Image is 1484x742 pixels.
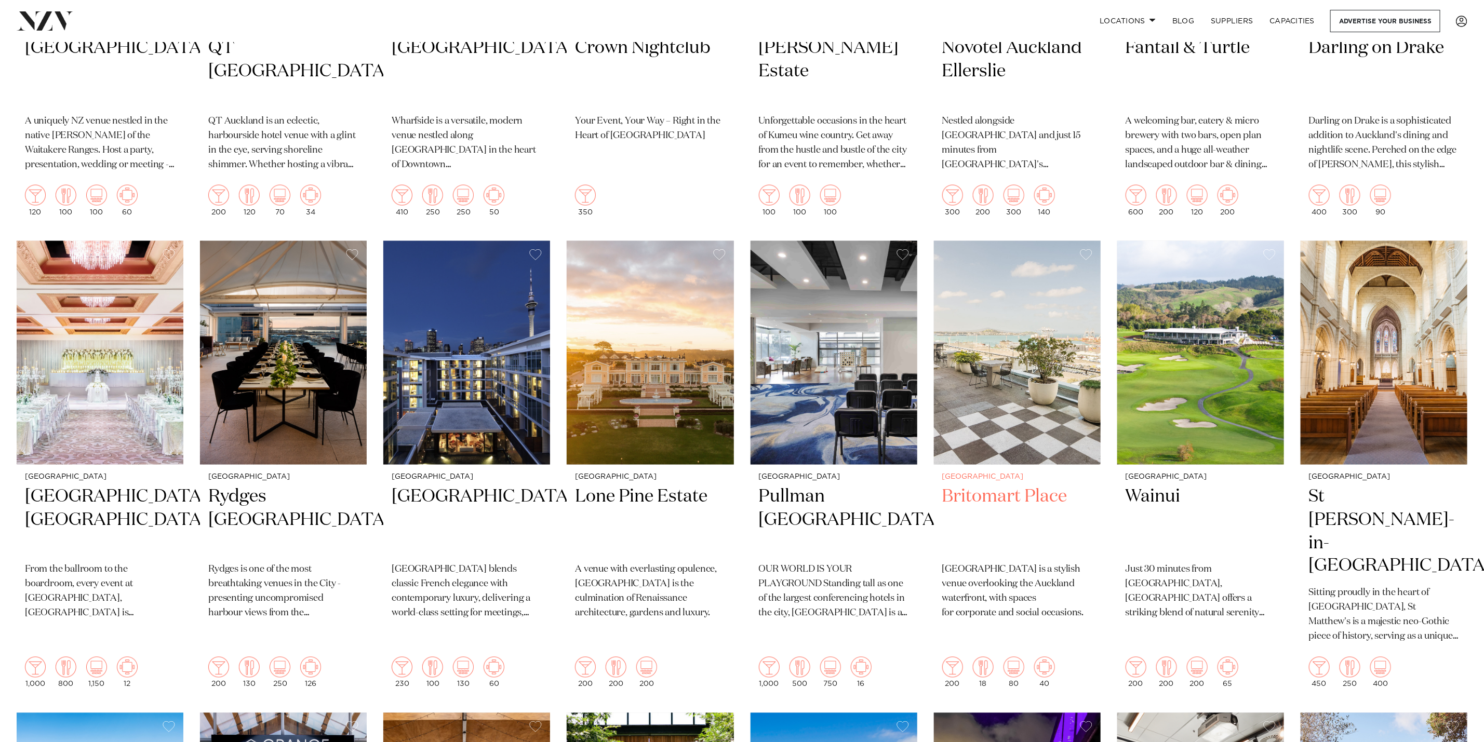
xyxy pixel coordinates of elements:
p: A uniquely NZ venue nestled in the native [PERSON_NAME] of the Waitakere Ranges. Host a party, pr... [25,114,175,172]
div: 200 [208,657,229,688]
div: 1,000 [25,657,46,688]
div: 250 [453,185,474,216]
img: meeting.png [300,185,321,206]
div: 130 [239,657,260,688]
div: 800 [56,657,76,688]
h2: Fantail & Turtle [1126,36,1276,106]
h2: Rydges [GEOGRAPHIC_DATA] [208,485,358,555]
img: dining.png [56,185,76,206]
p: Rydges is one of the most breathtaking venues in the City - presenting uncompromised harbour view... [208,563,358,621]
div: 300 [942,185,963,216]
a: [GEOGRAPHIC_DATA] Lone Pine Estate A venue with everlasting opulence, [GEOGRAPHIC_DATA] is the cu... [567,241,733,696]
div: 140 [1034,185,1055,216]
img: theatre.png [270,185,290,206]
div: 250 [1340,657,1360,688]
img: meeting.png [300,657,321,678]
div: 200 [606,657,626,688]
img: cocktail.png [759,657,780,678]
a: [GEOGRAPHIC_DATA] [GEOGRAPHIC_DATA], [GEOGRAPHIC_DATA] From the ballroom to the boardroom, every ... [17,241,183,696]
p: OUR WORLD IS YOUR PLAYGROUND Standing tall as one of the largest conferencing hotels in the city,... [759,563,909,621]
div: 120 [239,185,260,216]
small: [GEOGRAPHIC_DATA] [208,473,358,481]
h2: QT [GEOGRAPHIC_DATA] [208,36,358,106]
img: Sofitel Auckland Viaduct Harbour hotel venue [383,241,550,465]
img: cocktail.png [575,185,596,206]
img: theatre.png [453,657,474,678]
small: [GEOGRAPHIC_DATA] [1309,473,1459,481]
img: theatre.png [820,657,841,678]
h2: Wainui [1126,485,1276,555]
img: meeting.png [1034,185,1055,206]
p: From the ballroom to the boardroom, every event at [GEOGRAPHIC_DATA], [GEOGRAPHIC_DATA] is distin... [25,563,175,621]
div: 60 [117,185,138,216]
div: 600 [1126,185,1146,216]
a: [GEOGRAPHIC_DATA] Wainui Just 30 minutes from [GEOGRAPHIC_DATA], [GEOGRAPHIC_DATA] offers a strik... [1117,241,1284,696]
h2: [GEOGRAPHIC_DATA], [GEOGRAPHIC_DATA] [25,485,175,555]
div: 90 [1370,185,1391,216]
div: 16 [851,657,872,688]
p: Your Event, Your Way – Right in the Heart of [GEOGRAPHIC_DATA] [575,114,725,143]
h2: Novotel Auckland Ellerslie [942,36,1092,106]
a: Capacities [1262,10,1323,32]
img: cocktail.png [942,657,963,678]
div: 126 [300,657,321,688]
img: dining.png [1156,185,1177,206]
div: 120 [25,185,46,216]
img: nzv-logo.png [17,11,73,30]
div: 100 [86,185,107,216]
img: dining.png [1340,185,1360,206]
img: theatre.png [453,185,474,206]
small: [GEOGRAPHIC_DATA] [1126,473,1276,481]
img: dining.png [973,657,994,678]
div: 100 [820,185,841,216]
div: 400 [1370,657,1391,688]
img: meeting.png [1218,657,1238,678]
img: cocktail.png [208,657,229,678]
img: meeting.png [1218,185,1238,206]
div: 500 [790,657,810,688]
div: 200 [1156,657,1177,688]
div: 100 [422,657,443,688]
div: 200 [1187,657,1208,688]
img: dining.png [790,657,810,678]
p: Unforgettable occasions in the heart of Kumeu wine country. Get away from the hustle and bustle o... [759,114,909,172]
img: meeting.png [117,657,138,678]
img: theatre.png [1370,185,1391,206]
div: 65 [1218,657,1238,688]
img: theatre.png [1187,657,1208,678]
img: theatre.png [86,657,107,678]
div: 60 [484,657,504,688]
div: 200 [1218,185,1238,216]
div: 300 [1340,185,1360,216]
img: meeting.png [117,185,138,206]
p: A venue with everlasting opulence, [GEOGRAPHIC_DATA] is the culmination of Renaissance architectu... [575,563,725,621]
div: 350 [575,185,596,216]
div: 34 [300,185,321,216]
p: Just 30 minutes from [GEOGRAPHIC_DATA], [GEOGRAPHIC_DATA] offers a striking blend of natural sere... [1126,563,1276,621]
p: Wharfside is a versatile, modern venue nestled along [GEOGRAPHIC_DATA] in the heart of Downtown [... [392,114,542,172]
h2: Britomart Place [942,485,1092,555]
img: meeting.png [1034,657,1055,678]
div: 410 [392,185,412,216]
img: theatre.png [1370,657,1391,678]
img: dining.png [1340,657,1360,678]
h2: [GEOGRAPHIC_DATA] [25,36,175,106]
img: dining.png [239,185,260,206]
a: BLOG [1164,10,1202,32]
img: theatre.png [820,185,841,206]
img: theatre.png [1187,185,1208,206]
div: 1,000 [759,657,780,688]
h2: Crown Nightclub [575,36,725,106]
small: [GEOGRAPHIC_DATA] [392,473,542,481]
div: 300 [1004,185,1024,216]
img: dining.png [1156,657,1177,678]
a: Advertise your business [1330,10,1440,32]
img: dining.png [422,657,443,678]
img: cocktail.png [25,657,46,678]
small: [GEOGRAPHIC_DATA] [759,473,909,481]
div: 120 [1187,185,1208,216]
img: cocktail.png [208,185,229,206]
img: theatre.png [1004,185,1024,206]
div: 1,150 [86,657,107,688]
a: Locations [1091,10,1164,32]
